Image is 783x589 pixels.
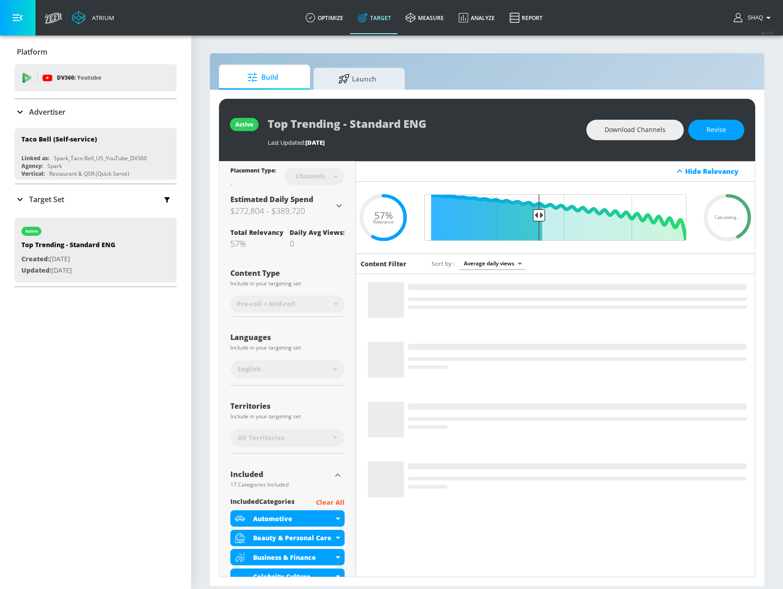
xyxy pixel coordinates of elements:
[373,220,393,224] span: Relevance
[715,215,740,220] span: Calculating...
[15,64,177,91] div: DV360: Youtube
[72,11,114,25] a: Atrium
[734,12,774,23] button: Shaq
[230,482,331,487] div: 17 Categories Included
[351,1,398,34] a: Target
[17,47,47,57] p: Platform
[707,124,726,136] span: Revise
[290,228,345,237] div: Daily Avg Views:
[15,39,177,65] div: Platform
[230,167,276,176] div: Placement Type:
[230,281,345,286] div: Include in your targeting set
[21,162,43,170] div: Agency:
[237,300,295,309] span: Pre-roll + Mid-roll
[451,1,502,34] a: Analyze
[230,334,345,341] div: Languages
[21,265,115,276] p: [DATE]
[21,170,45,178] div: Vertical:
[15,99,177,125] div: Advertiser
[230,471,331,478] div: Included
[228,66,297,88] span: Build
[605,124,666,136] span: Download Channels
[459,257,525,269] div: Average daily views
[21,240,115,254] div: Top Trending - Standard ENG
[235,121,253,128] div: active
[88,14,114,22] div: Atrium
[49,170,129,178] div: Restaurant & QSR (Quick Serve)
[21,266,51,274] span: Updated:
[230,194,345,217] div: Estimated Daily Spend$272,804 - $389,720
[374,210,393,220] span: 57%
[298,1,351,34] a: optimize
[238,365,261,374] span: English
[420,194,691,241] input: Final Threshold
[230,414,345,419] div: Include in your targeting set
[230,204,334,217] h3: $272,804 - $389,720
[230,194,313,204] span: Estimated Daily Spend
[230,549,345,565] div: Business & Finance
[230,345,345,350] div: Include in your targeting set
[291,172,330,180] div: Channels
[432,259,455,268] span: Sort by
[744,15,763,21] span: login as: shaquille.huang@zefr.com
[230,269,345,277] div: Content Type
[688,120,744,140] button: Revise
[230,238,284,249] div: 57%
[253,553,334,562] div: Business & Finance
[323,68,392,90] span: Launch
[586,120,684,140] button: Download Channels
[356,161,755,182] div: Hide Relevancy
[29,107,66,117] p: Advertiser
[15,128,177,180] div: Taco Bell (Self-service)Linked as:Spark_Taco Bell_US_YouTube_DV360Agency:SparkVertical:Restaurant...
[253,572,334,581] div: Celebrity Culture
[238,433,285,442] span: All Territories
[230,530,345,546] div: Beauty & Personal Care
[230,429,345,447] div: All Territories
[761,30,774,35] span: v 4.24.0
[21,254,50,263] span: Created:
[230,360,345,378] div: English
[15,218,177,283] div: activeTop Trending - Standard ENGCreated:[DATE]Updated:[DATE]
[685,167,750,176] div: Hide Relevancy
[230,510,345,527] div: Automotive
[15,184,177,214] div: Target Set
[230,402,345,410] div: Territories
[230,497,295,508] span: included Categories
[316,497,345,508] p: Clear All
[230,228,284,237] div: Total Relevancy
[268,138,577,147] div: Last Updated:
[77,73,101,82] p: Youtube
[54,154,147,162] div: Spark_Taco Bell_US_YouTube_DV360
[21,154,49,162] div: Linked as:
[361,259,407,268] h6: Content Filter
[21,254,115,265] p: [DATE]
[253,514,334,523] div: Automotive
[253,533,334,542] div: Beauty & Personal Care
[305,138,325,147] span: [DATE]
[29,194,64,204] p: Target Set
[230,569,345,585] div: Celebrity Culture
[290,238,345,249] div: 0
[47,162,62,170] div: Spark
[25,229,38,234] div: active
[398,1,451,34] a: measure
[21,135,97,143] div: Taco Bell (Self-service)
[57,73,101,83] p: DV360:
[502,1,550,34] a: Report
